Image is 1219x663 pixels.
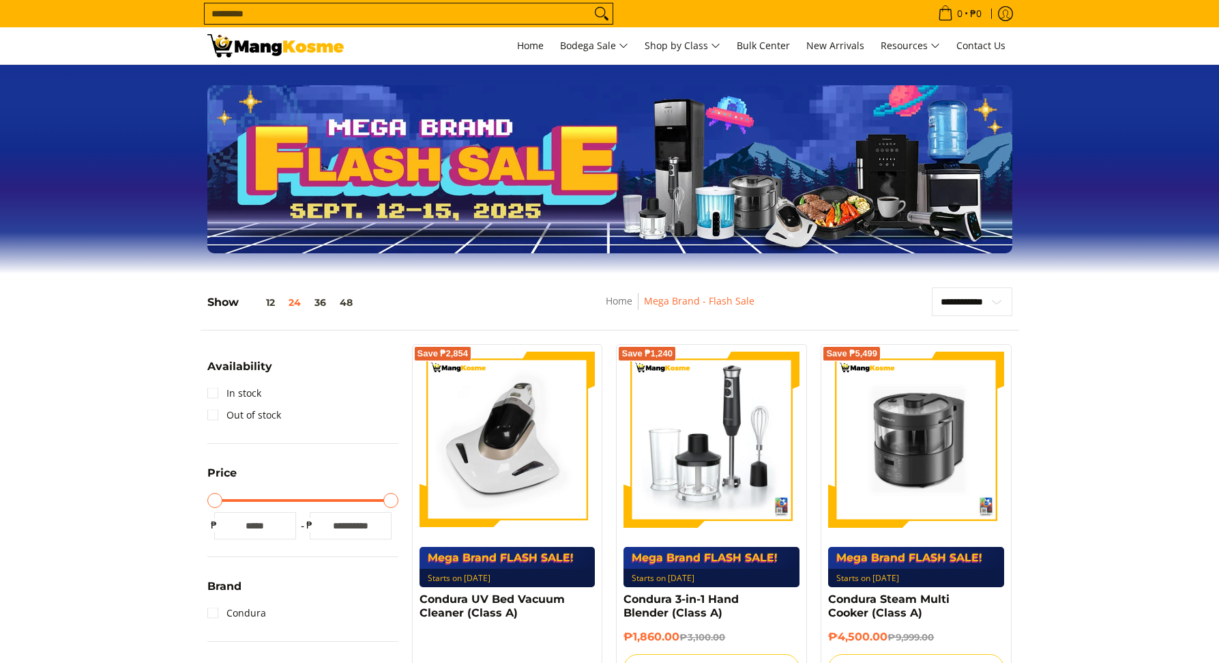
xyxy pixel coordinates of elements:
[591,3,613,24] button: Search
[207,361,272,372] span: Availability
[239,297,282,308] button: 12
[887,632,934,643] del: ₱9,999.00
[333,297,359,308] button: 48
[799,27,871,64] a: New Arrivals
[507,293,853,324] nav: Breadcrumbs
[207,581,241,602] summary: Open
[955,9,965,18] span: 0
[874,27,947,64] a: Resources
[207,581,241,592] span: Brand
[606,294,632,307] a: Home
[207,404,281,426] a: Out of stock
[207,296,359,309] h5: Show
[828,630,1004,644] h6: ₱4,500.00
[357,27,1012,64] nav: Main Menu
[517,39,544,52] span: Home
[828,352,1004,528] img: Condura Steam Multi Cooker (Class A)
[881,38,940,55] span: Resources
[806,39,864,52] span: New Arrivals
[207,34,344,57] img: MANG KOSME MEGA BRAND FLASH SALE: September 12-15, 2025 l Mang Kosme
[679,632,725,643] del: ₱3,100.00
[968,9,984,18] span: ₱0
[956,39,1005,52] span: Contact Us
[638,27,727,64] a: Shop by Class
[623,352,799,528] img: condura-hand-blender-front-full-what's-in-the-box-view-mang-kosme
[303,518,317,532] span: ₱
[730,27,797,64] a: Bulk Center
[621,350,673,358] span: Save ₱1,240
[645,38,720,55] span: Shop by Class
[826,350,877,358] span: Save ₱5,499
[207,468,237,479] span: Price
[207,361,272,382] summary: Open
[828,593,950,619] a: Condura Steam Multi Cooker (Class A)
[417,350,469,358] span: Save ₱2,854
[623,593,739,619] a: Condura 3-in-1 Hand Blender (Class A)
[553,27,635,64] a: Bodega Sale
[207,382,261,404] a: In stock
[282,297,308,308] button: 24
[207,468,237,489] summary: Open
[420,352,596,528] img: Condura UV Bed Vacuum Cleaner (Class A)
[934,6,986,21] span: •
[644,294,754,307] a: Mega Brand - Flash Sale
[950,27,1012,64] a: Contact Us
[560,38,628,55] span: Bodega Sale
[207,518,221,532] span: ₱
[207,602,266,624] a: Condura
[737,39,790,52] span: Bulk Center
[623,630,799,644] h6: ₱1,860.00
[308,297,333,308] button: 36
[420,593,565,619] a: Condura UV Bed Vacuum Cleaner (Class A)
[510,27,550,64] a: Home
